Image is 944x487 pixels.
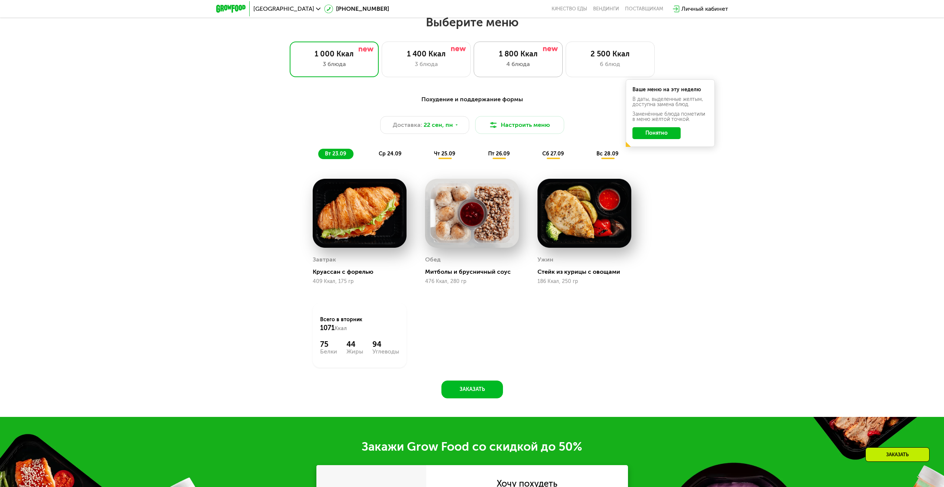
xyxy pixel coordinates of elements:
div: Белки [320,349,337,355]
span: 1071 [320,324,335,332]
span: [GEOGRAPHIC_DATA] [253,6,314,12]
span: Доставка: [393,121,422,129]
div: Жиры [346,349,363,355]
h2: Выберите меню [24,15,920,30]
span: Ккал [335,325,347,332]
div: Личный кабинет [681,4,728,13]
div: 94 [372,340,399,349]
a: [PHONE_NUMBER] [324,4,389,13]
button: Заказать [441,381,503,398]
div: 4 блюда [481,60,555,69]
a: Вендинги [593,6,619,12]
div: 6 блюд [573,60,647,69]
div: 1 800 Ккал [481,49,555,58]
div: Всего в вторник [320,316,399,332]
span: ср 24.09 [379,151,401,157]
div: Заказать [865,447,930,462]
span: 22 сен, пн [424,121,453,129]
div: 2 500 Ккал [573,49,647,58]
div: Углеводы [372,349,399,355]
div: Ваше меню на эту неделю [632,87,708,92]
div: Завтрак [313,254,336,265]
div: Обед [425,254,441,265]
div: 75 [320,340,337,349]
div: 3 блюда [297,60,371,69]
div: Похудение и поддержание формы [253,95,692,104]
div: 186 Ккал, 250 гр [537,279,631,284]
div: Круассан с форелью [313,268,412,276]
div: Митболы и брусничный соус [425,268,525,276]
span: сб 27.09 [542,151,564,157]
div: Ужин [537,254,553,265]
div: 1 000 Ккал [297,49,371,58]
button: Понятно [632,127,681,139]
div: Заменённые блюда пометили в меню жёлтой точкой. [632,112,708,122]
span: вс 28.09 [596,151,618,157]
span: чт 25.09 [434,151,455,157]
button: Настроить меню [475,116,564,134]
div: 3 блюда [389,60,463,69]
div: 476 Ккал, 280 гр [425,279,519,284]
div: поставщикам [625,6,663,12]
div: 1 400 Ккал [389,49,463,58]
span: пт 26.09 [488,151,510,157]
div: В даты, выделенные желтым, доступна замена блюд. [632,97,708,107]
div: Стейк из курицы с овощами [537,268,637,276]
div: 44 [346,340,363,349]
a: Качество еды [552,6,587,12]
span: вт 23.09 [325,151,346,157]
div: 409 Ккал, 175 гр [313,279,407,284]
